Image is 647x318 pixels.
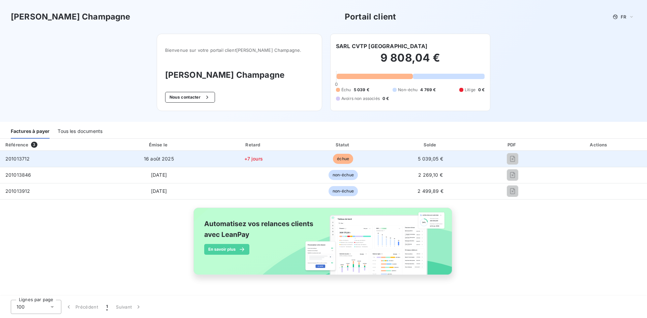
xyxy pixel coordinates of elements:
[5,172,31,178] span: 201013846
[382,96,389,102] span: 0 €
[341,87,351,93] span: Échu
[398,87,418,93] span: Non-échu
[58,125,102,139] div: Tous les documents
[112,300,146,314] button: Suivant
[17,304,25,310] span: 100
[329,186,358,196] span: non-échue
[389,141,472,148] div: Solde
[354,87,369,93] span: 5 039 €
[165,92,215,103] button: Nous contacter
[11,125,50,139] div: Factures à payer
[165,69,314,81] h3: [PERSON_NAME] Champagne
[5,142,28,147] div: Référence
[329,170,358,180] span: non-échue
[478,87,485,93] span: 0 €
[5,188,30,194] span: 201013912
[165,47,314,53] span: Bienvenue sur votre portail client [PERSON_NAME] Champagne .
[111,141,207,148] div: Émise le
[11,11,130,23] h3: [PERSON_NAME] Champagne
[300,141,386,148] div: Statut
[210,141,298,148] div: Retard
[61,300,102,314] button: Précédent
[151,172,167,178] span: [DATE]
[418,188,443,194] span: 2 499,89 €
[144,156,174,162] span: 16 août 2025
[244,156,263,162] span: +7 jours
[345,11,396,23] h3: Portail client
[621,14,626,20] span: FR
[553,141,646,148] div: Actions
[335,81,338,87] span: 0
[420,87,436,93] span: 4 769 €
[333,154,353,164] span: échue
[465,87,475,93] span: Litige
[31,142,37,148] span: 3
[418,156,443,162] span: 5 039,05 €
[336,51,485,71] h2: 9 808,04 €
[336,42,427,50] h6: SARL CVTP [GEOGRAPHIC_DATA]
[475,141,550,148] div: PDF
[187,204,460,286] img: banner
[418,172,443,178] span: 2 269,10 €
[341,96,380,102] span: Avoirs non associés
[102,300,112,314] button: 1
[106,304,108,310] span: 1
[5,156,30,162] span: 201013712
[151,188,167,194] span: [DATE]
